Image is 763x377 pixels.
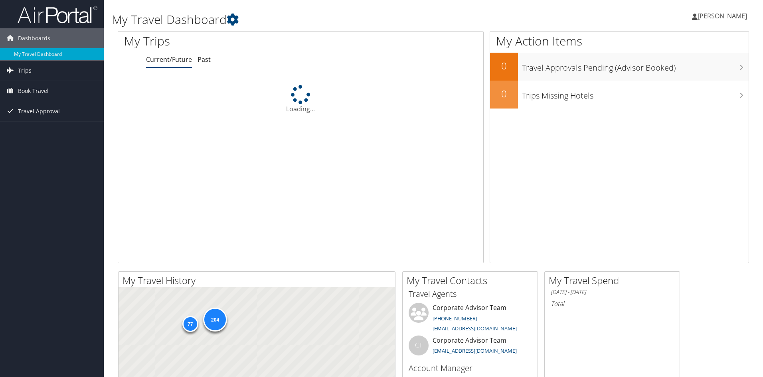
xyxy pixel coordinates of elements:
h2: 0 [490,59,518,73]
h1: My Travel Dashboard [112,11,541,28]
h2: 0 [490,87,518,101]
h2: My Travel Contacts [407,274,538,287]
a: [EMAIL_ADDRESS][DOMAIN_NAME] [433,347,517,354]
div: 204 [203,307,227,331]
span: Trips [18,61,32,81]
a: Past [198,55,211,64]
span: [PERSON_NAME] [698,12,747,20]
h6: Total [551,299,674,308]
h3: Trips Missing Hotels [522,86,749,101]
a: 0Travel Approvals Pending (Advisor Booked) [490,53,749,81]
h3: Account Manager [409,363,532,374]
div: Loading... [118,85,483,114]
span: Book Travel [18,81,49,101]
h2: My Travel Spend [549,274,680,287]
div: 77 [182,316,198,332]
a: [PHONE_NUMBER] [433,315,477,322]
div: CT [409,336,429,355]
li: Corporate Advisor Team [405,336,536,361]
h3: Travel Approvals Pending (Advisor Booked) [522,58,749,73]
span: Travel Approval [18,101,60,121]
h2: My Travel History [123,274,395,287]
a: Current/Future [146,55,192,64]
a: 0Trips Missing Hotels [490,81,749,109]
li: Corporate Advisor Team [405,303,536,336]
a: [PERSON_NAME] [692,4,755,28]
h6: [DATE] - [DATE] [551,288,674,296]
span: Dashboards [18,28,50,48]
img: airportal-logo.png [18,5,97,24]
h1: My Trips [124,33,325,49]
h1: My Action Items [490,33,749,49]
h3: Travel Agents [409,288,532,300]
a: [EMAIL_ADDRESS][DOMAIN_NAME] [433,325,517,332]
